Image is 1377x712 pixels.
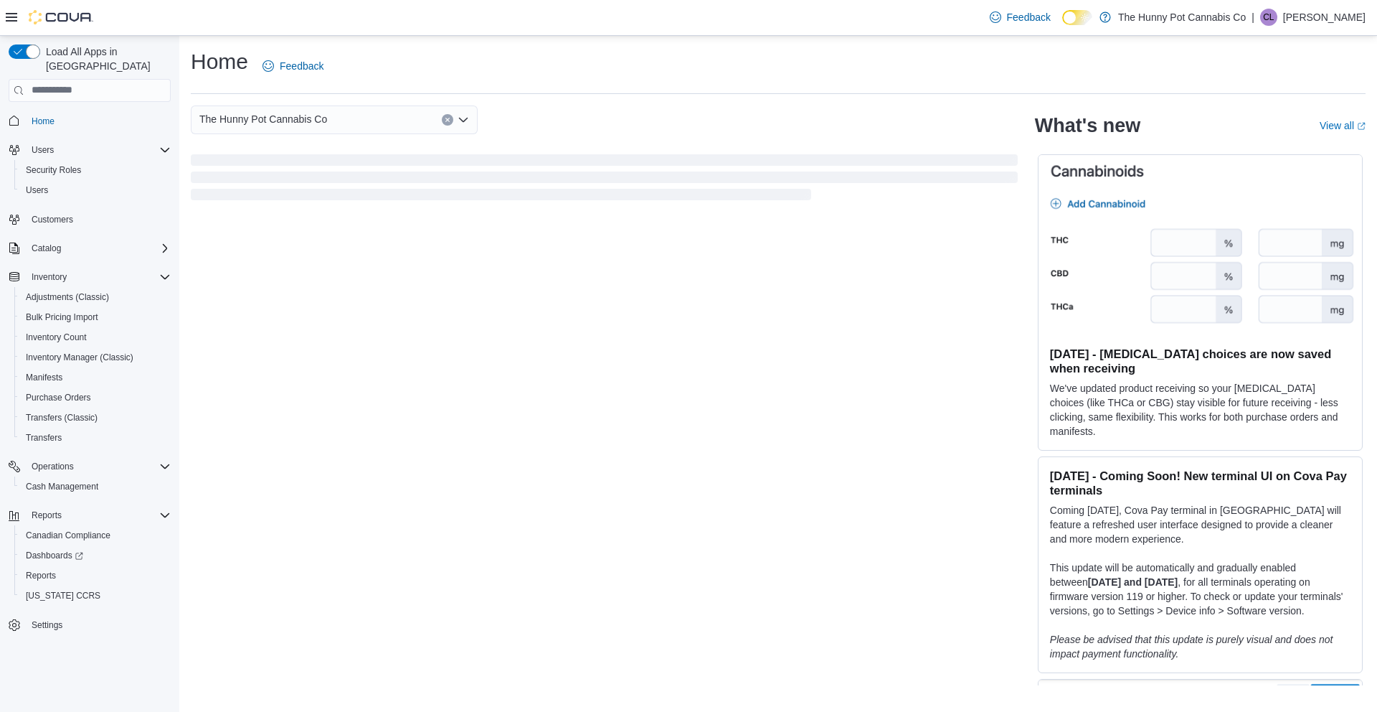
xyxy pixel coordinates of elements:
a: Security Roles [20,161,87,179]
span: Adjustments (Classic) [26,291,109,303]
span: Users [26,184,48,196]
button: Canadian Compliance [14,525,176,545]
a: Dashboards [14,545,176,566]
span: Reports [20,567,171,584]
span: Operations [26,458,171,475]
span: Home [32,116,55,127]
a: Purchase Orders [20,389,97,406]
span: Security Roles [20,161,171,179]
p: The Hunny Pot Cannabis Co [1118,9,1246,26]
a: Users [20,182,54,199]
span: Catalog [32,243,61,254]
span: Manifests [26,372,62,383]
p: This update will be automatically and gradually enabled between , for all terminals operating on ... [1050,561,1350,618]
button: Bulk Pricing Import [14,307,176,327]
span: Loading [191,157,1018,203]
a: Transfers [20,429,67,446]
span: Users [26,141,171,159]
button: Inventory [26,268,72,286]
a: Home [26,113,60,130]
span: Purchase Orders [26,392,91,403]
a: Feedback [984,3,1056,32]
button: Open list of options [458,114,469,126]
h3: [DATE] - Coming Soon! New terminal UI on Cova Pay terminals [1050,469,1350,497]
button: Reports [3,505,176,525]
span: Adjustments (Classic) [20,289,171,306]
span: Home [26,112,171,130]
span: Reports [26,507,171,524]
button: Operations [3,456,176,477]
span: Reports [26,570,56,581]
button: Home [3,111,176,131]
span: Bulk Pricing Import [20,309,171,326]
span: Settings [26,616,171,634]
button: [US_STATE] CCRS [14,586,176,606]
span: The Hunny Pot Cannabis Co [199,111,327,128]
span: Users [20,182,171,199]
span: Customers [32,214,73,225]
button: Transfers (Classic) [14,408,176,428]
span: Transfers (Classic) [26,412,98,423]
p: [PERSON_NAME] [1283,9,1366,26]
button: Operations [26,458,80,475]
span: Inventory [32,271,67,283]
span: Transfers [20,429,171,446]
a: Cash Management [20,478,104,495]
a: View allExternal link [1320,120,1366,131]
a: [US_STATE] CCRS [20,587,106,604]
span: Settings [32,619,62,631]
a: Inventory Manager (Classic) [20,349,139,366]
span: Manifests [20,369,171,386]
nav: Complex example [9,105,171,673]
p: Coming [DATE], Cova Pay terminal in [GEOGRAPHIC_DATA] will feature a refreshed user interface des... [1050,503,1350,546]
button: Inventory [3,267,176,287]
button: Transfers [14,428,176,448]
p: | [1251,9,1254,26]
strong: [DATE] and [DATE] [1088,576,1178,588]
button: Catalog [26,240,67,257]
a: Feedback [257,52,329,80]
span: Reports [32,510,62,521]
button: Clear input [442,114,453,126]
span: Transfers (Classic) [20,409,171,426]
input: Dark Mode [1062,10,1092,25]
button: Catalog [3,238,176,258]
button: Customers [3,209,176,230]
span: Operations [32,461,74,472]
button: Settings [3,614,176,635]
em: Please be advised that this update is purely visual and does not impact payment functionality. [1050,634,1333,660]
span: Customers [26,210,171,228]
span: Feedback [280,59,323,73]
span: Users [32,144,54,156]
span: Inventory Manager (Classic) [20,349,171,366]
div: Carson Levine [1260,9,1277,26]
button: Inventory Manager (Classic) [14,347,176,367]
button: Adjustments (Classic) [14,287,176,307]
a: Adjustments (Classic) [20,289,115,306]
img: Cova [29,10,93,24]
a: Bulk Pricing Import [20,309,104,326]
a: Transfers (Classic) [20,409,103,426]
span: [US_STATE] CCRS [26,590,100,601]
span: Washington CCRS [20,587,171,604]
button: Users [3,140,176,160]
span: Dashboards [20,547,171,564]
button: Users [14,180,176,200]
svg: External link [1357,122,1366,131]
span: Inventory Count [20,329,171,346]
button: Reports [26,507,67,524]
button: Security Roles [14,160,176,180]
span: Cash Management [26,481,98,492]
a: Inventory Count [20,329,93,346]
span: Canadian Compliance [20,527,171,544]
span: Inventory Count [26,332,87,343]
span: CL [1263,9,1274,26]
a: Reports [20,567,62,584]
span: Security Roles [26,164,81,176]
h3: [DATE] - [MEDICAL_DATA] choices are now saved when receiving [1050,347,1350,375]
button: Manifests [14,367,176,388]
span: Bulk Pricing Import [26,311,98,323]
h1: Home [191,47,248,76]
p: We've updated product receiving so your [MEDICAL_DATA] choices (like THCa or CBG) stay visible fo... [1050,381,1350,439]
span: Catalog [26,240,171,257]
